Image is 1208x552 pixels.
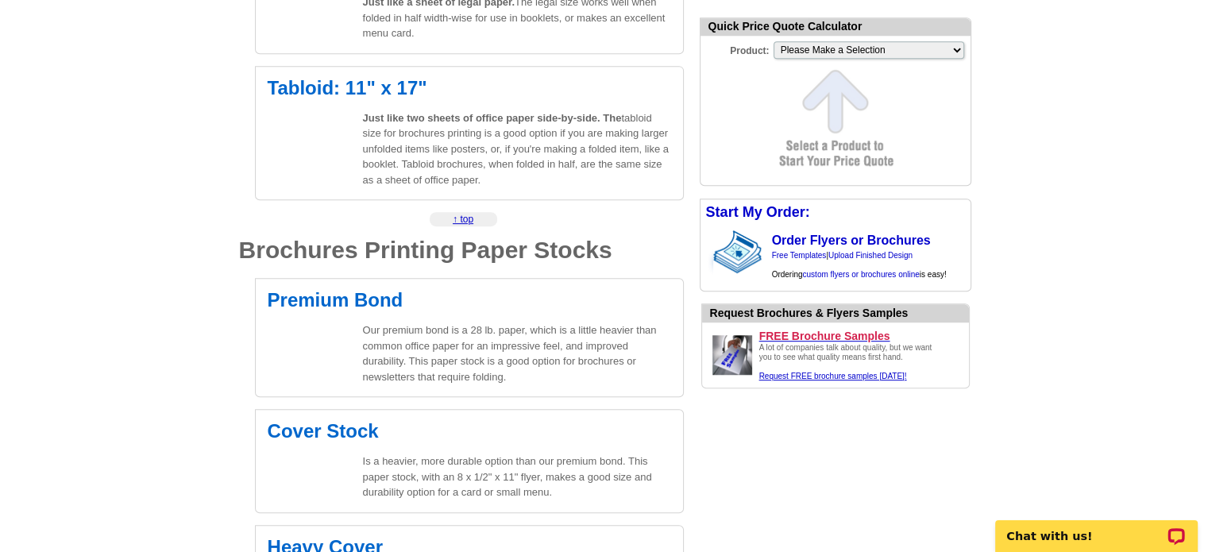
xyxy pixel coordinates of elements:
[759,372,907,380] a: Request FREE samples of our flyer & brochure printing.
[713,226,770,278] img: stack of brochures with custom content
[268,291,671,310] h2: Premium Bond
[710,305,969,322] div: Want to know how your brochure printing will look before you order it? Check our work.
[700,18,971,36] div: Quick Price Quote Calculator
[802,270,919,279] a: custom flyers or brochures online
[700,199,971,226] div: Start My Order:
[772,251,827,260] a: Free Templates
[453,214,473,225] a: ↑ top
[363,322,671,384] p: Our premium bond is a 28 lb. paper, which is a little heavier than common office paper for an imp...
[759,329,963,343] a: FREE Brochure Samples
[772,251,947,279] span: | Ordering is easy!
[708,331,756,379] img: Request FREE samples of our brochures printing
[239,238,684,262] h1: Brochures Printing Paper Stocks
[985,502,1208,552] iframe: LiveChat chat widget
[268,79,671,98] h2: Tabloid: 11" x 17"
[363,110,671,188] p: tabloid size for brochures printing is a good option if you are making larger unfolded items like...
[708,370,756,381] a: Request FREE samples of our brochures printing
[759,343,942,381] div: A lot of companies talk about quality, but we want you to see what quality means first hand.
[772,234,931,247] a: Order Flyers or Brochures
[700,226,713,278] img: background image for brochures and flyers arrow
[363,112,622,124] span: Just like two sheets of office paper side-by-side. The
[700,40,772,58] label: Product:
[363,454,671,500] p: Is a heavier, more durable option than our premium bond. This paper stock, with an 8 x 1/2" x 11"...
[268,422,671,441] h2: Cover Stock
[828,251,913,260] a: Upload Finished Design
